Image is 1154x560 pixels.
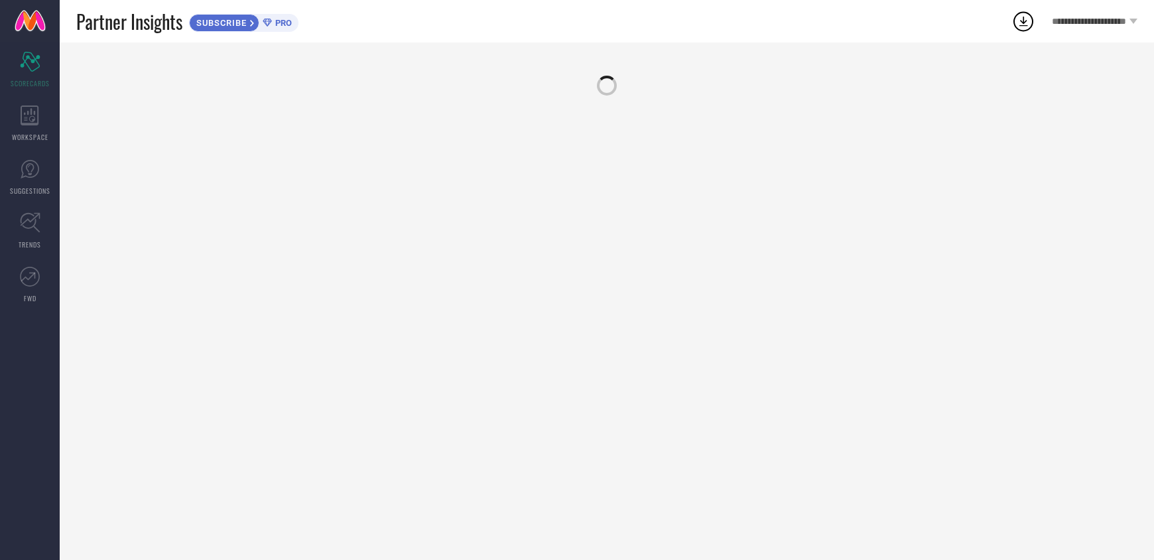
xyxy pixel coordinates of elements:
a: SUBSCRIBEPRO [189,11,298,32]
span: Partner Insights [76,8,182,35]
span: PRO [272,18,292,28]
span: SUBSCRIBE [190,18,250,28]
span: FWD [24,293,36,303]
span: WORKSPACE [12,132,48,142]
span: SUGGESTIONS [10,186,50,196]
span: SCORECARDS [11,78,50,88]
div: Open download list [1011,9,1035,33]
span: TRENDS [19,240,41,249]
